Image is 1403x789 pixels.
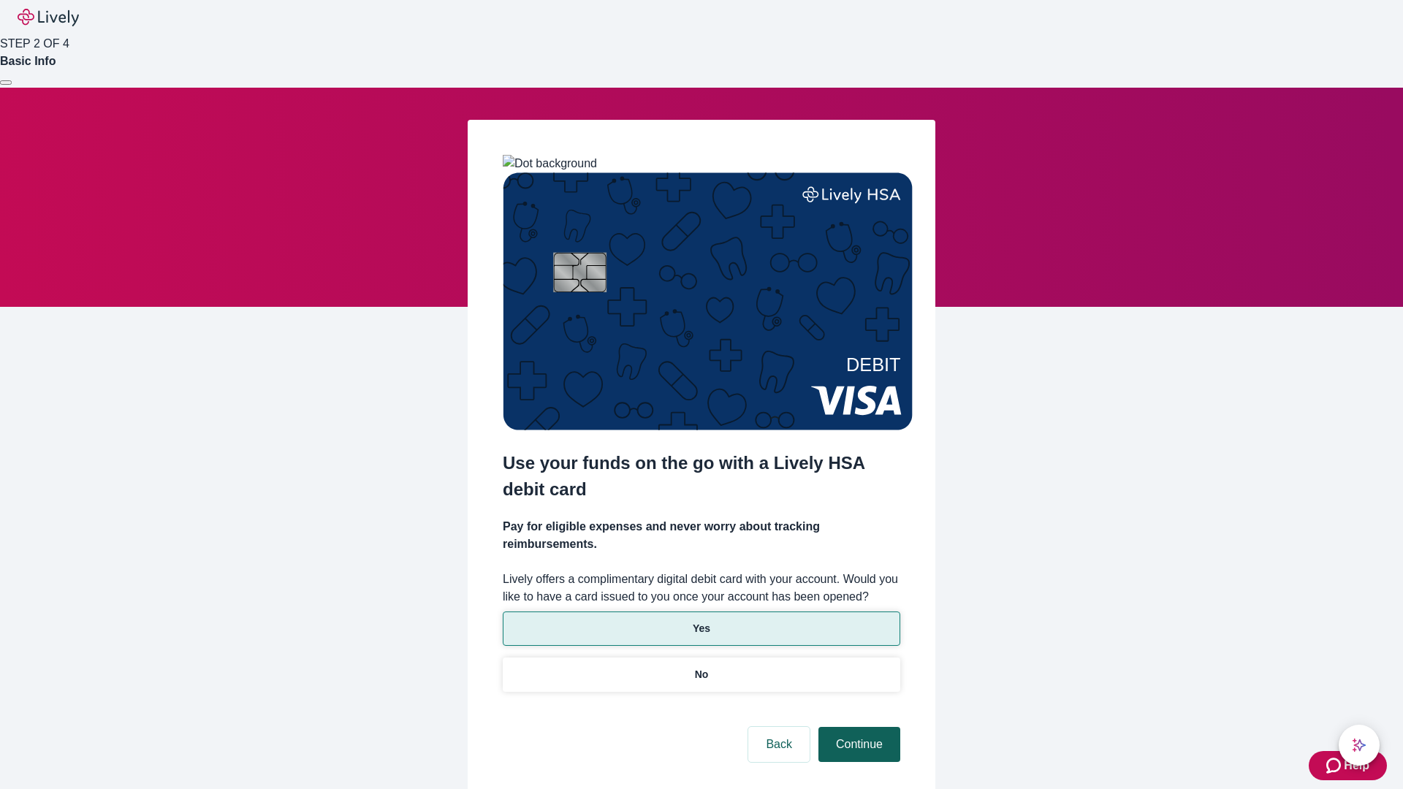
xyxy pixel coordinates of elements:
button: chat [1339,725,1380,766]
img: Dot background [503,155,597,172]
h2: Use your funds on the go with a Lively HSA debit card [503,450,900,503]
img: Lively [18,9,79,26]
p: No [695,667,709,682]
span: Help [1344,757,1369,774]
svg: Lively AI Assistant [1352,738,1366,752]
button: Yes [503,611,900,646]
label: Lively offers a complimentary digital debit card with your account. Would you like to have a card... [503,571,900,606]
button: No [503,657,900,692]
h4: Pay for eligible expenses and never worry about tracking reimbursements. [503,518,900,553]
img: Debit card [503,172,913,430]
p: Yes [693,621,710,636]
button: Back [748,727,810,762]
button: Zendesk support iconHelp [1309,751,1387,780]
svg: Zendesk support icon [1326,757,1344,774]
button: Continue [818,727,900,762]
